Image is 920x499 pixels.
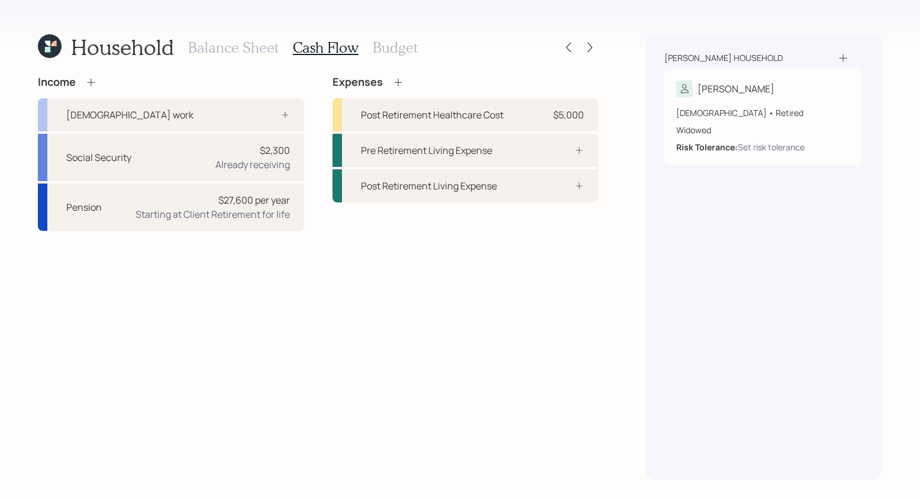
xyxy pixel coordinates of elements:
[676,141,738,153] b: Risk Tolerance:
[218,193,290,207] div: $27,600 per year
[293,39,359,56] h3: Cash Flow
[553,108,584,122] div: $5,000
[361,143,492,157] div: Pre Retirement Living Expense
[66,150,131,165] div: Social Security
[66,200,102,214] div: Pension
[38,76,76,89] h4: Income
[361,179,497,193] div: Post Retirement Living Expense
[676,124,851,136] div: Widowed
[71,34,174,60] h1: Household
[260,143,290,157] div: $2,300
[66,108,193,122] div: [DEMOGRAPHIC_DATA] work
[698,82,774,96] div: [PERSON_NAME]
[373,39,418,56] h3: Budget
[135,207,290,221] div: Starting at Client Retirement for life
[188,39,279,56] h3: Balance Sheet
[361,108,503,122] div: Post Retirement Healthcare Cost
[676,107,851,119] div: [DEMOGRAPHIC_DATA] • Retired
[333,76,383,89] h4: Expenses
[664,52,783,64] div: [PERSON_NAME] household
[215,157,290,172] div: Already receiving
[738,141,805,153] div: Set risk tolerance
